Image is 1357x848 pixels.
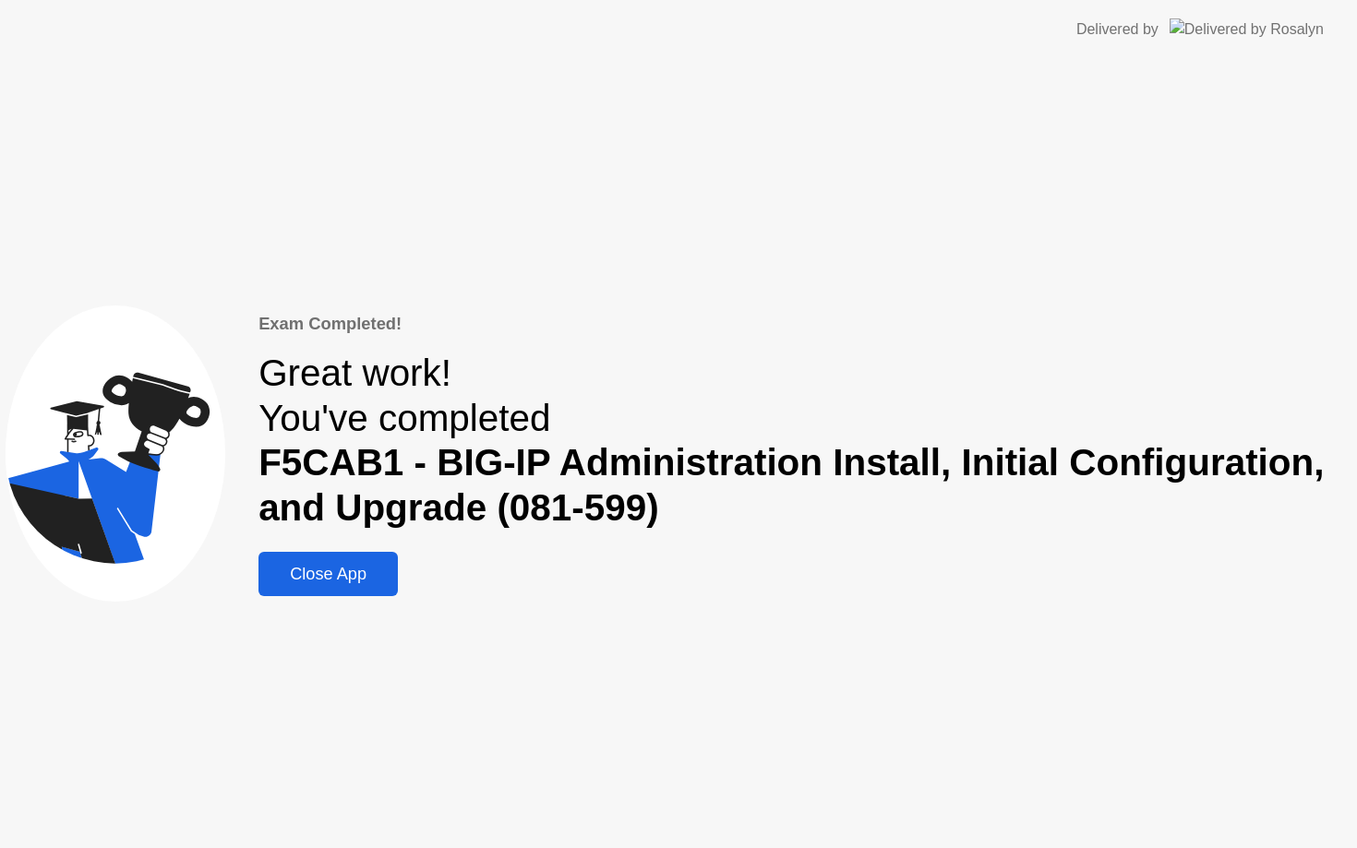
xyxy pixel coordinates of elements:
[258,552,398,596] button: Close App
[258,441,1324,529] b: F5CAB1 - BIG-IP Administration Install, Initial Configuration, and Upgrade (081-599)
[264,565,392,584] div: Close App
[1170,18,1324,40] img: Delivered by Rosalyn
[1076,18,1159,41] div: Delivered by
[258,351,1351,530] div: Great work! You've completed
[258,311,1351,337] div: Exam Completed!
